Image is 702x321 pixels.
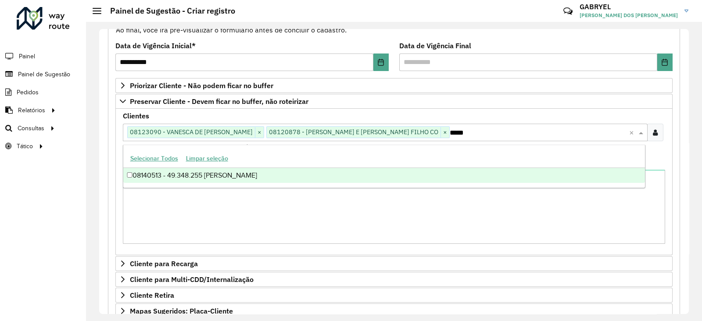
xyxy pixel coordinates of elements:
a: Cliente Retira [115,288,673,303]
span: Relatórios [18,106,45,115]
span: Tático [17,142,33,151]
span: Painel de Sugestão [18,70,70,79]
button: Limpar seleção [182,152,232,165]
span: Clear all [629,127,637,138]
label: Clientes [123,111,149,121]
span: [PERSON_NAME] DOS [PERSON_NAME] [580,11,678,19]
h3: GABRYEL [580,3,678,11]
span: Cliente para Multi-CDD/Internalização [130,276,254,283]
label: Data de Vigência Final [399,40,471,51]
a: Priorizar Cliente - Não podem ficar no buffer [115,78,673,93]
span: Preservar Cliente - Devem ficar no buffer, não roteirizar [130,98,308,105]
span: Cliente Retira [130,292,174,299]
a: Contato Rápido [559,2,577,21]
button: Choose Date [373,53,389,71]
a: Mapas Sugeridos: Placa-Cliente [115,303,673,318]
span: Priorizar Cliente - Não podem ficar no buffer [130,82,273,89]
div: 08140513 - 49.348.255 [PERSON_NAME] [123,168,645,183]
span: 08123090 - VANESCA DE [PERSON_NAME] [128,127,255,137]
span: Painel [19,52,35,61]
span: 08120878 - [PERSON_NAME] E [PERSON_NAME] FILHO CO [267,127,441,137]
label: Data de Vigência Inicial [115,40,196,51]
span: Consultas [18,124,44,133]
h2: Painel de Sugestão - Criar registro [101,6,235,16]
span: Mapas Sugeridos: Placa-Cliente [130,307,233,314]
div: Preservar Cliente - Devem ficar no buffer, não roteirizar [115,109,673,255]
span: Cliente para Recarga [130,260,198,267]
a: Cliente para Multi-CDD/Internalização [115,272,673,287]
small: Clientes que não devem ser roteirizados – Máximo 50 PDVS [123,143,287,151]
ng-dropdown-panel: Options list [123,145,645,188]
span: × [255,127,264,138]
button: Choose Date [657,53,673,71]
span: Pedidos [17,88,39,97]
a: Cliente para Recarga [115,256,673,271]
a: Preservar Cliente - Devem ficar no buffer, não roteirizar [115,94,673,109]
span: × [441,127,449,138]
button: Selecionar Todos [126,152,182,165]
